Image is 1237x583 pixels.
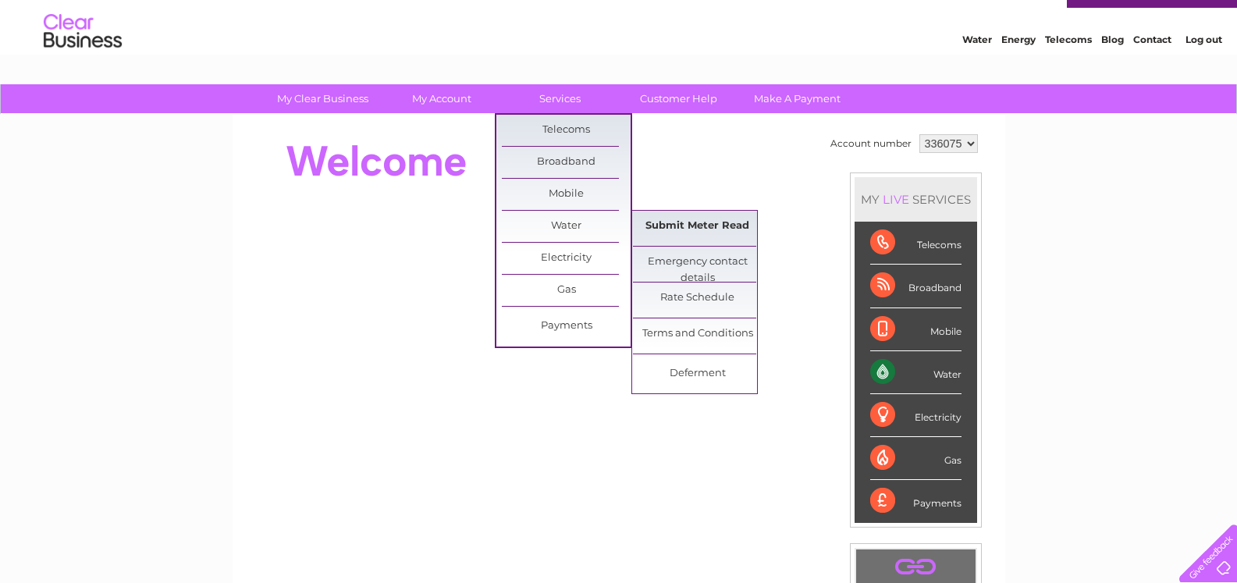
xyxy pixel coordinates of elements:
a: Water [962,66,992,78]
a: Services [496,84,624,113]
a: Telecoms [502,115,631,146]
a: Telecoms [1045,66,1092,78]
a: Make A Payment [733,84,862,113]
a: Gas [502,275,631,306]
img: logo.png [43,41,123,88]
a: Broadband [502,147,631,178]
div: Mobile [870,308,962,351]
div: Broadband [870,265,962,307]
div: Telecoms [870,222,962,265]
a: Deferment [633,358,762,389]
a: Customer Help [614,84,743,113]
a: Emergency contact details [633,247,762,278]
a: 0333 014 3131 [943,8,1050,27]
div: MY SERVICES [855,177,977,222]
a: Blog [1101,66,1124,78]
a: My Clear Business [258,84,387,113]
a: Terms and Conditions [633,318,762,350]
td: Account number [826,130,915,157]
a: Water [502,211,631,242]
div: LIVE [880,192,912,207]
div: Electricity [870,394,962,437]
div: Payments [870,480,962,522]
a: Electricity [502,243,631,274]
div: Water [870,351,962,394]
a: Rate Schedule [633,283,762,314]
div: Gas [870,437,962,480]
a: Payments [502,311,631,342]
a: Energy [1001,66,1036,78]
div: Clear Business is a trading name of Verastar Limited (registered in [GEOGRAPHIC_DATA] No. 3667643... [251,9,988,76]
a: Contact [1133,66,1171,78]
a: My Account [377,84,506,113]
a: Submit Meter Read [633,211,762,242]
a: Mobile [502,179,631,210]
a: . [860,553,972,581]
a: Log out [1185,66,1222,78]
